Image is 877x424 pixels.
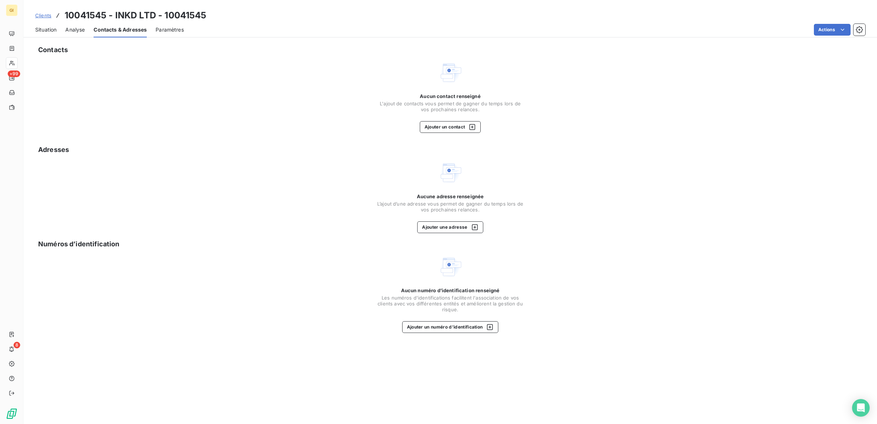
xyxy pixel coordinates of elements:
span: Les numéros d'identifications facilitent l'association de vos clients avec vos différentes entité... [377,295,524,312]
button: Ajouter un contact [420,121,481,133]
button: Actions [814,24,851,36]
button: Ajouter un numéro d’identification [402,321,499,333]
a: Clients [35,12,51,19]
img: Logo LeanPay [6,408,18,420]
img: Empty state [438,161,462,184]
span: Aucun numéro d’identification renseigné [401,287,500,293]
h5: Adresses [38,145,69,155]
span: L’ajout d’une adresse vous permet de gagner du temps lors de vos prochaines relances. [377,201,524,213]
span: Contacts & Adresses [94,26,147,33]
span: Clients [35,12,51,18]
img: Empty state [438,61,462,84]
span: Situation [35,26,57,33]
span: Paramètres [156,26,184,33]
img: Empty state [438,255,462,279]
span: L'ajout de contacts vous permet de gagner du temps lors de vos prochaines relances. [377,101,524,112]
div: GI [6,4,18,16]
span: +99 [8,70,20,77]
span: Aucun contact renseigné [420,93,480,99]
h3: 10041545 - INKD LTD - 10041545 [65,9,207,22]
span: 8 [14,342,20,348]
h5: Numéros d’identification [38,239,120,249]
h5: Contacts [38,45,68,55]
span: Analyse [65,26,85,33]
div: Open Intercom Messenger [852,399,870,417]
button: Ajouter une adresse [417,221,483,233]
span: Aucune adresse renseignée [417,193,484,199]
